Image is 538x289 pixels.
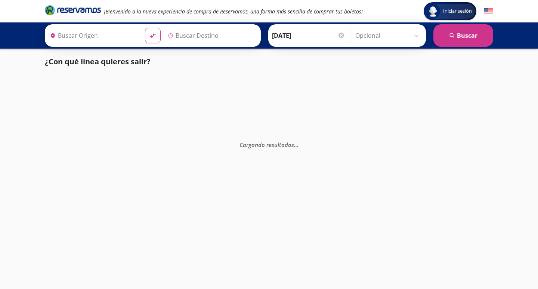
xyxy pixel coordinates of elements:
[484,7,493,16] button: English
[239,141,299,148] em: Cargando resultados
[296,141,297,148] span: .
[272,26,345,45] input: Elegir Fecha
[47,26,139,45] input: Buscar Origen
[294,141,296,148] span: .
[165,26,257,45] input: Buscar Destino
[440,7,475,15] span: Iniciar sesión
[45,4,101,18] a: Brand Logo
[45,56,151,67] p: ¿Con qué línea quieres salir?
[433,24,493,47] button: Buscar
[45,4,101,16] i: Brand Logo
[297,141,299,148] span: .
[104,8,363,15] em: ¡Bienvenido a la nueva experiencia de compra de Reservamos, una forma más sencilla de comprar tus...
[355,26,422,45] input: Opcional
